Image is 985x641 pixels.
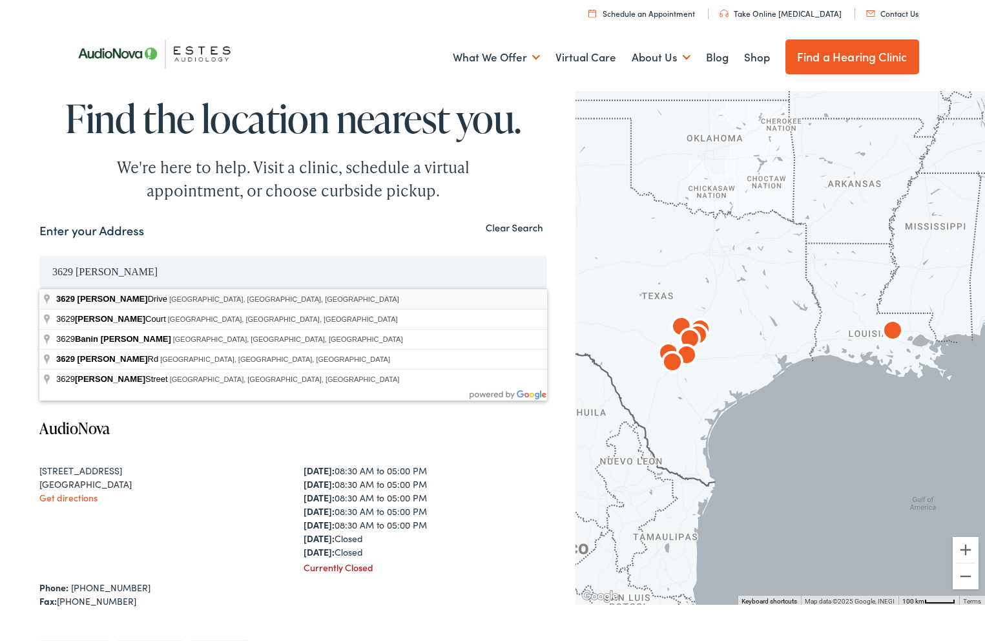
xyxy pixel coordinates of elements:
span: [GEOGRAPHIC_DATA], [GEOGRAPHIC_DATA], [GEOGRAPHIC_DATA] [169,295,399,303]
div: Currently Closed [304,561,547,574]
strong: [DATE]: [304,518,335,531]
span: [PERSON_NAME] [78,294,148,304]
div: [STREET_ADDRESS] [39,464,283,478]
button: Clear Search [482,222,547,234]
div: AudioNova [685,315,716,346]
input: Enter your address or zip code [39,256,547,288]
a: Schedule an Appointment [588,8,695,19]
button: Zoom in [953,537,979,563]
a: About Us [632,34,690,81]
strong: [DATE]: [304,545,335,558]
strong: [DATE]: [304,532,335,545]
span: 3629 Court [56,314,168,324]
span: [PERSON_NAME] [75,374,145,384]
span: Banin [PERSON_NAME] [75,334,171,344]
button: Zoom out [953,563,979,589]
a: Open this area in Google Maps (opens a new window) [579,588,621,605]
a: Blog [706,34,729,81]
a: [PHONE_NUMBER] [71,581,150,594]
a: Take Online [MEDICAL_DATA] [720,8,842,19]
strong: Phone: [39,581,68,594]
strong: [DATE]: [304,491,335,504]
div: We're here to help. Visit a clinic, schedule a virtual appointment, or choose curbside pickup. [87,156,500,202]
a: Find a Hearing Clinic [785,39,919,74]
span: 3629 [PERSON_NAME] [56,354,148,364]
a: What We Offer [453,34,540,81]
button: Keyboard shortcuts [741,597,797,606]
div: [GEOGRAPHIC_DATA] [39,478,283,491]
strong: [DATE]: [304,505,335,518]
a: Contact Us [866,8,918,19]
a: Get directions [39,491,98,504]
span: [GEOGRAPHIC_DATA], [GEOGRAPHIC_DATA], [GEOGRAPHIC_DATA] [160,355,390,363]
div: AudioNova [666,313,697,344]
h1: Find the location nearest you. [39,97,547,140]
a: Virtual Care [555,34,616,81]
div: AudioNova [671,341,702,372]
button: Map Scale: 100 km per 44 pixels [898,596,959,605]
img: Google [579,588,621,605]
span: 100 km [902,598,924,605]
span: Rd [56,354,160,364]
span: Drive [56,294,169,304]
div: AudioNova [657,348,688,379]
span: [GEOGRAPHIC_DATA], [GEOGRAPHIC_DATA], [GEOGRAPHIC_DATA] [168,315,398,323]
span: [GEOGRAPHIC_DATA], [GEOGRAPHIC_DATA], [GEOGRAPHIC_DATA] [173,335,403,343]
strong: Fax: [39,594,57,607]
span: Map data ©2025 Google, INEGI [805,598,895,605]
a: Terms (opens in new tab) [963,598,981,605]
label: Enter your Address [39,222,144,240]
div: [PHONE_NUMBER] [39,594,547,608]
a: Shop [744,34,770,81]
img: utility icon [866,10,875,17]
img: utility icon [720,10,729,17]
div: AudioNova [653,339,684,370]
a: AudioNova [39,417,110,439]
span: [PERSON_NAME] [75,314,145,324]
span: 3629 [56,334,173,344]
div: 08:30 AM to 05:00 PM 08:30 AM to 05:00 PM 08:30 AM to 05:00 PM 08:30 AM to 05:00 PM 08:30 AM to 0... [304,464,547,559]
div: AudioNova [682,321,713,352]
strong: [DATE]: [304,478,335,490]
span: [GEOGRAPHIC_DATA], [GEOGRAPHIC_DATA], [GEOGRAPHIC_DATA] [170,375,400,383]
img: utility icon [588,9,596,17]
strong: [DATE]: [304,464,335,477]
div: AudioNova [877,317,908,348]
span: 3629 [56,294,75,304]
span: 3629 Street [56,374,170,384]
div: AudioNova [674,325,705,356]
